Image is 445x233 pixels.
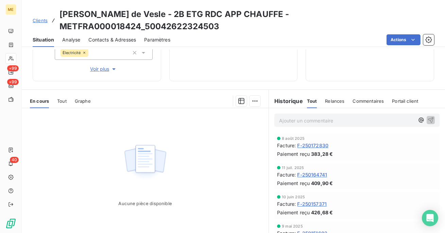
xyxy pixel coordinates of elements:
[33,36,54,43] span: Situation
[277,209,310,216] span: Paiement reçu
[5,4,16,15] div: ME
[118,201,172,206] span: Aucune pièce disponible
[387,34,421,45] button: Actions
[277,142,296,149] span: Facture :
[311,209,333,216] span: 426,68 €
[63,51,81,55] span: Électricité
[33,17,48,24] a: Clients
[123,141,167,183] img: Empty state
[311,150,333,157] span: 383,28 €
[62,36,80,43] span: Analyse
[75,98,91,104] span: Graphe
[55,65,153,73] button: Voir plus
[90,66,117,72] span: Voir plus
[282,136,305,140] span: 8 août 2025
[282,166,304,170] span: 11 juil. 2025
[7,65,19,71] span: +99
[392,98,418,104] span: Portail client
[57,98,67,104] span: Tout
[10,157,19,163] span: 40
[297,200,327,207] span: F-250157371
[59,8,434,33] h3: [PERSON_NAME] de Vesle - 2B ETG RDC APP CHAUFFE - METFRA000018424_50042622324503
[269,97,303,105] h6: Historique
[144,36,170,43] span: Paramètres
[33,18,48,23] span: Clients
[88,36,136,43] span: Contacts & Adresses
[353,98,384,104] span: Commentaires
[277,200,296,207] span: Facture :
[277,180,310,187] span: Paiement reçu
[307,98,317,104] span: Tout
[311,180,333,187] span: 409,90 €
[277,171,296,178] span: Facture :
[282,224,303,228] span: 9 mai 2025
[325,98,344,104] span: Relances
[5,80,16,91] a: +99
[422,210,438,226] div: Open Intercom Messenger
[7,79,19,85] span: +99
[282,195,305,199] span: 10 juin 2025
[5,67,16,78] a: +99
[88,50,94,56] input: Ajouter une valeur
[297,142,328,149] span: F-250172830
[5,218,16,229] img: Logo LeanPay
[297,171,327,178] span: F-250164741
[30,98,49,104] span: En cours
[277,150,310,157] span: Paiement reçu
